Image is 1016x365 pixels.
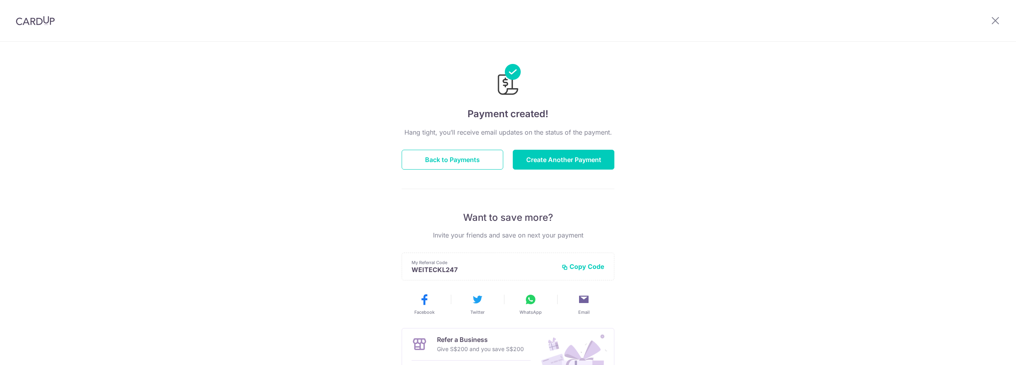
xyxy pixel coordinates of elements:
button: Twitter [454,293,501,315]
img: Payments [495,64,521,97]
button: Create Another Payment [513,150,614,170]
p: WEITECKL247 [412,266,555,274]
p: Invite your friends and save on next your payment [402,230,614,240]
span: WhatsApp [520,309,542,315]
h4: Payment created! [402,107,614,121]
span: Email [578,309,590,315]
button: Copy Code [562,263,604,270]
button: Facebook [401,293,448,315]
p: My Referral Code [412,259,555,266]
button: Email [560,293,607,315]
p: Refer a Business [437,335,524,344]
button: WhatsApp [507,293,554,315]
p: Give S$200 and you save S$200 [437,344,524,354]
p: Hang tight, you’ll receive email updates on the status of the payment. [402,127,614,137]
img: CardUp [16,16,55,25]
span: Facebook [414,309,435,315]
span: Twitter [470,309,485,315]
button: Back to Payments [402,150,503,170]
p: Want to save more? [402,211,614,224]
